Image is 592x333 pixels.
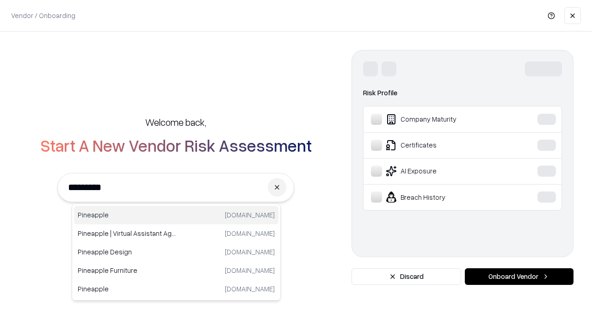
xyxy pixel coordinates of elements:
[78,228,176,238] p: Pineapple | Virtual Assistant Agency
[371,140,509,151] div: Certificates
[40,136,312,154] h2: Start A New Vendor Risk Assessment
[371,166,509,177] div: AI Exposure
[363,87,562,99] div: Risk Profile
[465,268,573,285] button: Onboard Vendor
[78,265,176,275] p: Pineapple Furniture
[225,265,275,275] p: [DOMAIN_NAME]
[78,284,176,294] p: Pineapple
[78,247,176,257] p: Pineapple Design
[371,114,509,125] div: Company Maturity
[371,191,509,203] div: Breach History
[145,116,206,129] h5: Welcome back,
[72,203,281,301] div: Suggestions
[225,284,275,294] p: [DOMAIN_NAME]
[351,268,461,285] button: Discard
[225,247,275,257] p: [DOMAIN_NAME]
[225,210,275,220] p: [DOMAIN_NAME]
[78,210,176,220] p: Pineapple
[11,11,75,20] p: Vendor / Onboarding
[225,228,275,238] p: [DOMAIN_NAME]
